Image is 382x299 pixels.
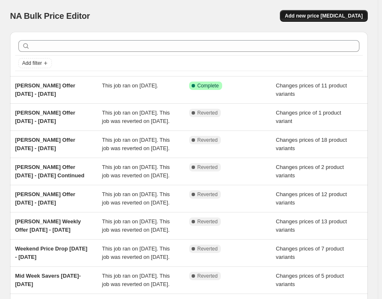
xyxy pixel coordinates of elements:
span: This job ran on [DATE]. This job was reverted on [DATE]. [102,164,170,179]
span: Add filter [22,60,42,66]
button: Add filter [18,58,52,68]
span: Changes price of 1 product variant [276,110,341,124]
span: Changes prices of 7 product variants [276,245,344,260]
span: Changes prices of 18 product variants [276,137,347,151]
span: Reverted [197,137,218,143]
span: Changes prices of 2 product variants [276,164,344,179]
span: Changes prices of 5 product variants [276,273,344,287]
span: Changes prices of 12 product variants [276,191,347,206]
span: Changes prices of 13 product variants [276,218,347,233]
span: Reverted [197,218,218,225]
span: This job ran on [DATE]. This job was reverted on [DATE]. [102,110,170,124]
span: [PERSON_NAME] Offer [DATE] - [DATE] [15,191,75,206]
span: NA Bulk Price Editor [10,11,90,20]
span: Reverted [197,191,218,198]
span: [PERSON_NAME] Weekly Offer [DATE] - [DATE] [15,218,81,233]
span: [PERSON_NAME] Offer [DATE] - [DATE] [15,137,75,151]
span: Complete [197,82,219,89]
span: Reverted [197,164,218,171]
span: Reverted [197,273,218,279]
span: This job ran on [DATE]. This job was reverted on [DATE]. [102,273,170,287]
span: Weekend Price Drop [DATE] - [DATE] [15,245,87,260]
span: Add new price [MEDICAL_DATA] [285,13,363,19]
span: [PERSON_NAME] Offer [DATE] - [DATE] [15,82,75,97]
span: This job ran on [DATE]. This job was reverted on [DATE]. [102,137,170,151]
span: [PERSON_NAME] Offer [DATE] - [DATE] [15,110,75,124]
span: Reverted [197,110,218,116]
span: Reverted [197,245,218,252]
button: Add new price [MEDICAL_DATA] [280,10,368,22]
span: Mid Week Savers [DATE]-[DATE] [15,273,81,287]
span: This job ran on [DATE]. [102,82,158,89]
span: This job ran on [DATE]. This job was reverted on [DATE]. [102,245,170,260]
span: This job ran on [DATE]. This job was reverted on [DATE]. [102,191,170,206]
span: Changes prices of 11 product variants [276,82,347,97]
span: [PERSON_NAME] Offer [DATE] - [DATE] Continued [15,164,85,179]
span: This job ran on [DATE]. This job was reverted on [DATE]. [102,218,170,233]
